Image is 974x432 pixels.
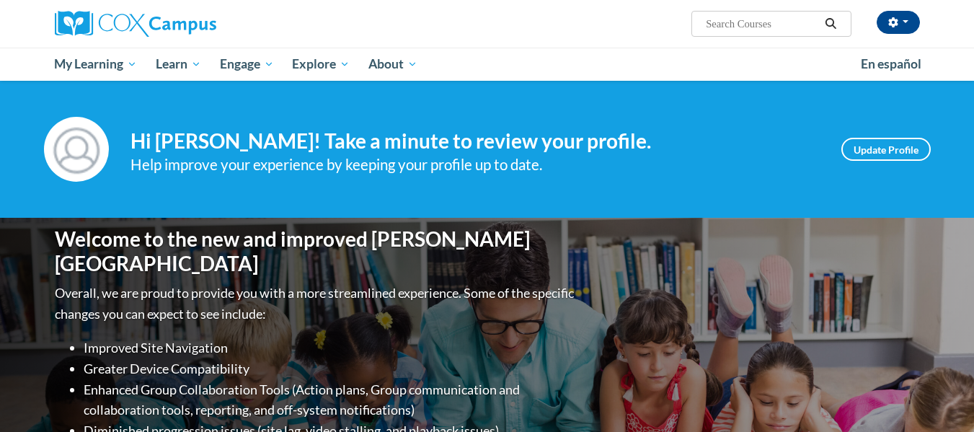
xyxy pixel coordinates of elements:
[851,49,931,79] a: En español
[820,15,841,32] button: Search
[704,15,820,32] input: Search Courses
[292,56,350,73] span: Explore
[130,153,820,177] div: Help improve your experience by keeping your profile up to date.
[33,48,942,81] div: Main menu
[55,283,577,325] p: Overall, we are proud to provide you with a more streamlined experience. Some of the specific cha...
[359,48,427,81] a: About
[220,56,274,73] span: Engage
[130,129,820,154] h4: Hi [PERSON_NAME]! Take a minute to review your profile.
[84,338,577,358] li: Improved Site Navigation
[55,11,216,37] img: Cox Campus
[55,227,577,275] h1: Welcome to the new and improved [PERSON_NAME][GEOGRAPHIC_DATA]
[55,11,329,37] a: Cox Campus
[84,379,577,421] li: Enhanced Group Collaboration Tools (Action plans, Group communication and collaboration tools, re...
[211,48,283,81] a: Engage
[156,56,201,73] span: Learn
[84,358,577,379] li: Greater Device Compatibility
[877,11,920,34] button: Account Settings
[146,48,211,81] a: Learn
[45,48,147,81] a: My Learning
[283,48,359,81] a: Explore
[841,138,931,161] a: Update Profile
[44,117,109,182] img: Profile Image
[54,56,137,73] span: My Learning
[368,56,417,73] span: About
[861,56,921,71] span: En español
